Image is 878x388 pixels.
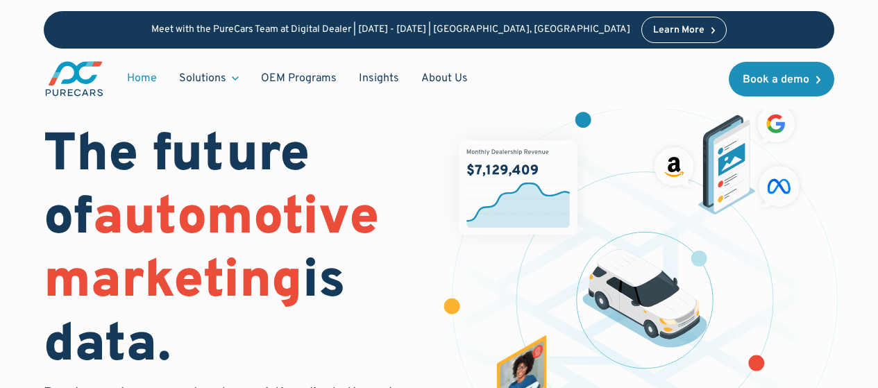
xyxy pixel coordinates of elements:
[348,65,410,92] a: Insights
[459,140,577,235] img: chart showing monthly dealership revenue of $7m
[44,125,422,378] h1: The future of is data.
[44,60,105,98] a: main
[410,65,479,92] a: About Us
[729,62,834,96] a: Book a demo
[168,65,250,92] div: Solutions
[151,24,630,36] p: Meet with the PureCars Team at Digital Dealer | [DATE] - [DATE] | [GEOGRAPHIC_DATA], [GEOGRAPHIC_...
[250,65,348,92] a: OEM Programs
[582,249,707,348] img: illustration of a vehicle
[649,100,805,214] img: ads on social media and advertising partners
[44,186,379,316] span: automotive marketing
[179,71,226,86] div: Solutions
[653,26,704,35] div: Learn More
[641,17,727,43] a: Learn More
[116,65,168,92] a: Home
[743,74,809,85] div: Book a demo
[44,60,105,98] img: purecars logo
